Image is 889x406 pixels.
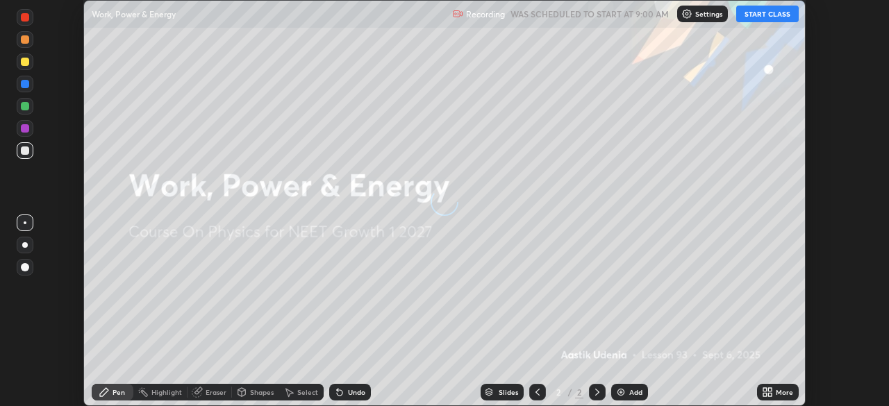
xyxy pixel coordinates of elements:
div: / [568,388,572,396]
p: Recording [466,9,505,19]
div: Select [297,389,318,396]
h5: WAS SCHEDULED TO START AT 9:00 AM [510,8,669,20]
div: Slides [499,389,518,396]
div: 2 [575,386,583,398]
div: Add [629,389,642,396]
div: Undo [348,389,365,396]
div: More [776,389,793,396]
div: Shapes [250,389,274,396]
div: 2 [551,388,565,396]
p: Work, Power & Energy [92,8,176,19]
img: add-slide-button [615,387,626,398]
img: recording.375f2c34.svg [452,8,463,19]
img: class-settings-icons [681,8,692,19]
button: START CLASS [736,6,799,22]
div: Eraser [206,389,226,396]
p: Settings [695,10,722,17]
div: Pen [113,389,125,396]
div: Highlight [151,389,182,396]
